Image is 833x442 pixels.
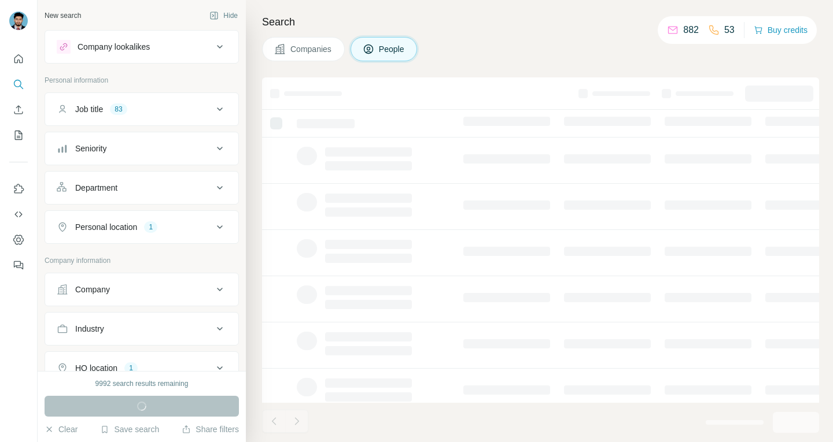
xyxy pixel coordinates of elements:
[45,276,238,303] button: Company
[9,74,28,95] button: Search
[75,362,117,374] div: HQ location
[75,103,103,115] div: Job title
[45,135,238,162] button: Seniority
[75,182,117,194] div: Department
[45,315,238,343] button: Industry
[45,10,81,21] div: New search
[110,104,127,114] div: 83
[78,41,150,53] div: Company lookalikes
[45,424,78,435] button: Clear
[201,7,246,24] button: Hide
[45,213,238,241] button: Personal location1
[124,363,138,373] div: 1
[724,23,735,37] p: 53
[45,75,239,86] p: Personal information
[45,255,239,266] p: Company information
[9,125,28,146] button: My lists
[9,99,28,120] button: Enrich CSV
[754,22,808,38] button: Buy credits
[144,222,157,232] div: 1
[9,179,28,199] button: Use Surfe on LinkedIn
[75,143,106,154] div: Seniority
[262,14,819,30] h4: Search
[75,284,110,295] div: Company
[9,229,28,250] button: Dashboard
[9,12,28,30] img: Avatar
[290,43,333,55] span: Companies
[95,378,189,389] div: 9992 search results remaining
[9,49,28,69] button: Quick start
[45,174,238,202] button: Department
[683,23,699,37] p: 882
[75,323,104,335] div: Industry
[182,424,239,435] button: Share filters
[45,95,238,123] button: Job title83
[379,43,406,55] span: People
[45,33,238,61] button: Company lookalikes
[9,255,28,276] button: Feedback
[9,204,28,225] button: Use Surfe API
[45,354,238,382] button: HQ location1
[75,221,137,233] div: Personal location
[100,424,159,435] button: Save search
